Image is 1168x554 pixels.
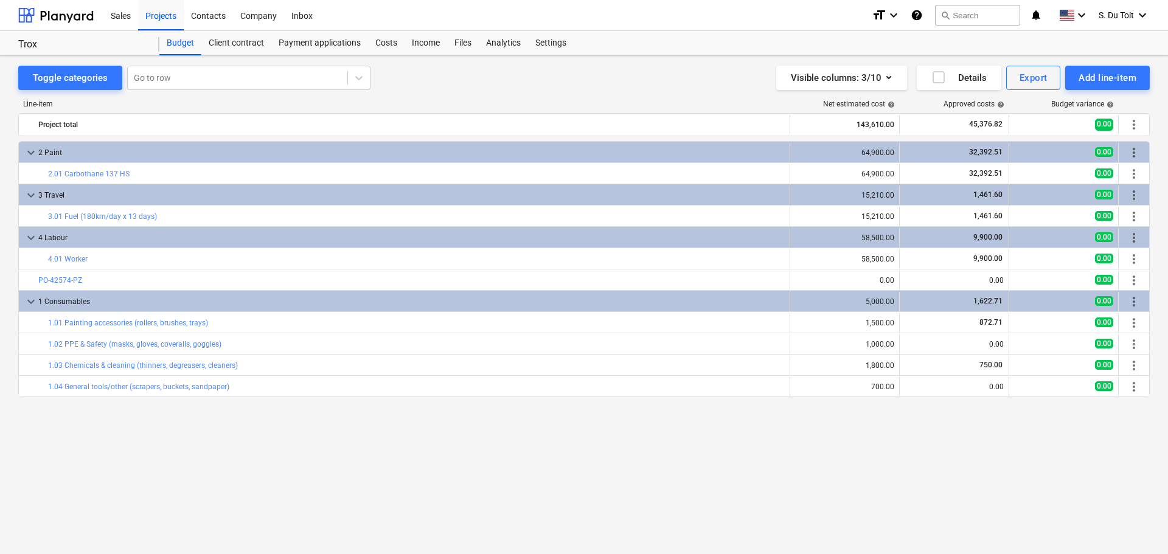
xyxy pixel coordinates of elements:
[1127,209,1141,224] span: More actions
[1095,147,1113,157] span: 0.00
[795,383,894,391] div: 700.00
[795,276,894,285] div: 0.00
[1127,188,1141,203] span: More actions
[1030,8,1042,23] i: notifications
[38,228,785,248] div: 4 Labour
[872,8,886,23] i: format_size
[1127,294,1141,309] span: More actions
[1051,100,1114,108] div: Budget variance
[905,276,1004,285] div: 0.00
[33,70,108,86] div: Toggle categories
[795,361,894,370] div: 1,800.00
[905,340,1004,348] div: 0.00
[405,31,447,55] div: Income
[1095,211,1113,221] span: 0.00
[795,148,894,157] div: 64,900.00
[1095,232,1113,242] span: 0.00
[968,169,1004,178] span: 32,392.51
[1095,254,1113,263] span: 0.00
[795,170,894,178] div: 64,900.00
[159,31,201,55] a: Budget
[38,276,82,285] a: PO-42574-PZ
[1079,70,1136,86] div: Add line-item
[1127,358,1141,373] span: More actions
[911,8,923,23] i: Knowledge base
[1006,66,1061,90] button: Export
[905,383,1004,391] div: 0.00
[972,297,1004,305] span: 1,622.71
[978,318,1004,327] span: 872.71
[795,319,894,327] div: 1,500.00
[935,5,1020,26] button: Search
[447,31,479,55] a: Files
[795,191,894,199] div: 15,210.00
[48,255,88,263] a: 4.01 Worker
[795,255,894,263] div: 58,500.00
[24,294,38,309] span: keyboard_arrow_down
[38,115,785,134] div: Project total
[795,297,894,306] div: 5,000.00
[823,100,895,108] div: Net estimated cost
[201,31,271,55] a: Client contract
[972,212,1004,220] span: 1,461.60
[972,190,1004,199] span: 1,461.60
[1095,119,1113,130] span: 0.00
[271,31,368,55] a: Payment applications
[1135,8,1150,23] i: keyboard_arrow_down
[1127,379,1141,394] span: More actions
[1127,117,1141,132] span: More actions
[795,115,894,134] div: 143,610.00
[1127,167,1141,181] span: More actions
[1095,275,1113,285] span: 0.00
[24,145,38,160] span: keyboard_arrow_down
[795,234,894,242] div: 58,500.00
[1020,70,1048,86] div: Export
[776,66,907,90] button: Visible columns:3/10
[18,38,145,51] div: Trox
[968,119,1004,130] span: 45,376.82
[972,233,1004,241] span: 9,900.00
[1107,496,1168,554] iframe: Chat Widget
[1127,337,1141,351] span: More actions
[978,361,1004,369] span: 750.00
[48,170,130,178] a: 2.01 Carbothane 137 HS
[1095,190,1113,199] span: 0.00
[18,100,791,108] div: Line-item
[1095,317,1113,327] span: 0.00
[1095,360,1113,370] span: 0.00
[48,319,208,327] a: 1.01 Painting accessories (rollers, brushes, trays)
[368,31,405,55] a: Costs
[18,66,122,90] button: Toggle categories
[1104,101,1114,108] span: help
[1127,252,1141,266] span: More actions
[479,31,528,55] a: Analytics
[48,383,229,391] a: 1.04 General tools/other (scrapers, buckets, sandpaper)
[886,8,901,23] i: keyboard_arrow_down
[48,361,238,370] a: 1.03 Chemicals & cleaning (thinners, degreasers, cleaners)
[1074,8,1089,23] i: keyboard_arrow_down
[528,31,574,55] a: Settings
[1127,273,1141,288] span: More actions
[968,148,1004,156] span: 32,392.51
[972,254,1004,263] span: 9,900.00
[1099,10,1134,20] span: S. Du Toit
[795,212,894,221] div: 15,210.00
[931,70,987,86] div: Details
[1127,316,1141,330] span: More actions
[1127,230,1141,245] span: More actions
[917,66,1001,90] button: Details
[995,101,1004,108] span: help
[1095,339,1113,348] span: 0.00
[1095,168,1113,178] span: 0.00
[24,230,38,245] span: keyboard_arrow_down
[795,340,894,348] div: 1,000.00
[1065,66,1150,90] button: Add line-item
[1095,296,1113,306] span: 0.00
